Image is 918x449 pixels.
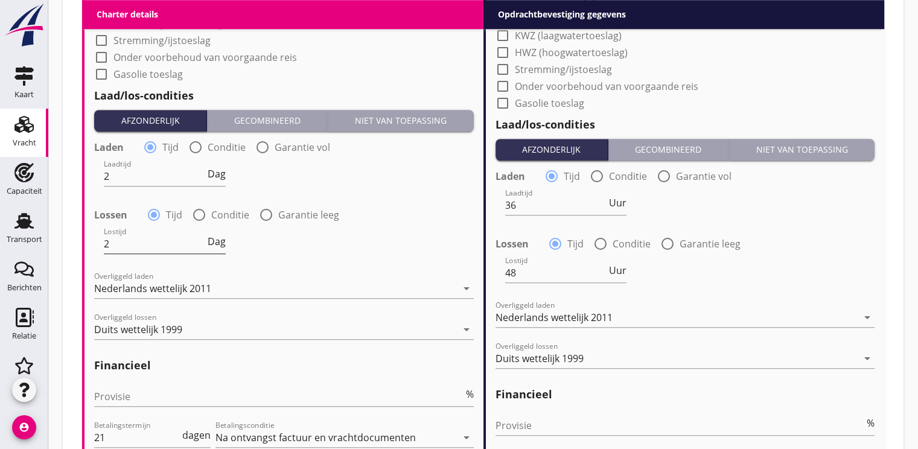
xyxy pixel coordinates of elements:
[94,283,211,294] div: Nederlands wettelijk 2011
[515,30,622,42] label: KWZ (laagwatertoeslag)
[613,143,724,156] div: Gecombineerd
[275,141,330,153] label: Garantie vol
[680,238,741,250] label: Garantie leeg
[211,209,249,221] label: Conditie
[113,51,297,63] label: Onder voorbehoud van voorgaande reis
[12,415,36,439] i: account_circle
[328,110,473,132] button: Niet van toepassing
[207,110,328,132] button: Gecombineerd
[496,116,875,133] h2: Laad/los-condities
[515,80,698,92] label: Onder voorbehoud van voorgaande reis
[505,196,607,215] input: Laadtijd
[166,209,182,221] label: Tijd
[113,18,226,30] label: HWZ (hoogwatertoeslag)
[609,266,626,275] span: Uur
[180,430,211,440] div: dagen
[7,235,42,243] div: Transport
[94,209,127,221] strong: Lossen
[515,63,612,75] label: Stremming/ijstoeslag
[94,88,474,104] h2: Laad/los-condities
[860,351,875,366] i: arrow_drop_down
[496,312,613,323] div: Nederlands wettelijk 2011
[162,141,179,153] label: Tijd
[2,3,46,48] img: logo-small.a267ee39.svg
[734,143,870,156] div: Niet van toepassing
[496,416,865,435] input: Provisie
[729,139,875,161] button: Niet van toepassing
[564,170,580,182] label: Tijd
[459,281,474,296] i: arrow_drop_down
[278,209,339,221] label: Garantie leeg
[864,418,875,428] div: %
[459,322,474,337] i: arrow_drop_down
[496,386,875,403] h2: Financieel
[613,238,651,250] label: Conditie
[208,169,226,179] span: Dag
[13,139,36,147] div: Vracht
[104,234,205,253] input: Lostijd
[500,143,603,156] div: Afzonderlijk
[496,353,584,364] div: Duits wettelijk 1999
[7,284,42,291] div: Berichten
[464,389,474,399] div: %
[608,139,729,161] button: Gecombineerd
[515,46,628,59] label: HWZ (hoogwatertoeslag)
[14,91,34,98] div: Kaart
[676,170,732,182] label: Garantie vol
[212,114,322,127] div: Gecombineerd
[7,187,42,195] div: Capaciteit
[515,97,584,109] label: Gasolie toeslag
[496,139,608,161] button: Afzonderlijk
[94,141,124,153] strong: Laden
[609,170,647,182] label: Conditie
[459,430,474,445] i: arrow_drop_down
[94,110,207,132] button: Afzonderlijk
[333,114,468,127] div: Niet van toepassing
[99,114,202,127] div: Afzonderlijk
[496,238,529,250] strong: Lossen
[505,263,607,282] input: Lostijd
[94,428,180,447] input: Betalingstermijn
[94,324,182,335] div: Duits wettelijk 1999
[104,167,205,186] input: Laadtijd
[609,198,626,208] span: Uur
[860,310,875,325] i: arrow_drop_down
[208,237,226,246] span: Dag
[113,1,220,13] label: KWZ (laagwatertoeslag)
[12,332,36,340] div: Relatie
[215,432,416,443] div: Na ontvangst factuur en vrachtdocumenten
[208,141,246,153] label: Conditie
[113,34,211,46] label: Stremming/ijstoeslag
[94,387,464,406] input: Provisie
[94,357,474,374] h2: Financieel
[567,238,584,250] label: Tijd
[113,68,183,80] label: Gasolie toeslag
[496,170,525,182] strong: Laden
